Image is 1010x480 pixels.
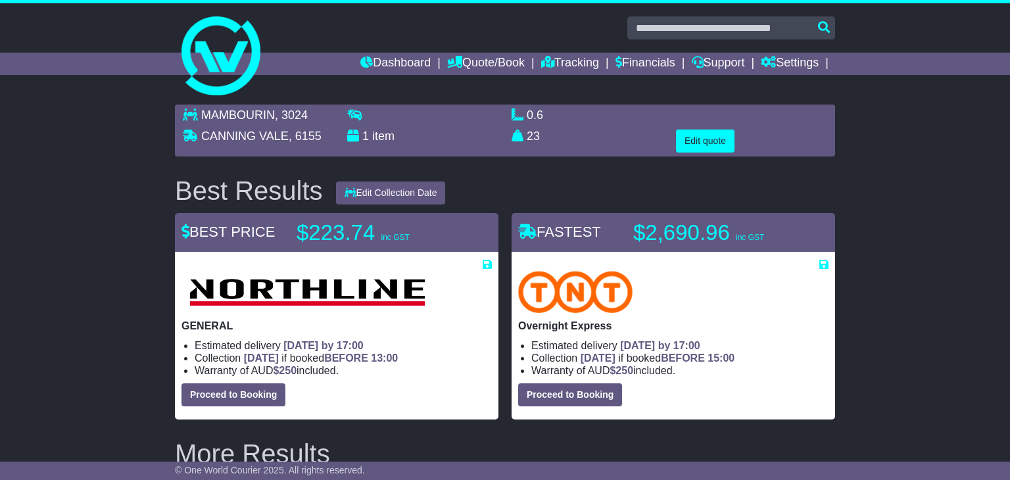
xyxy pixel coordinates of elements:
span: 250 [279,365,297,376]
h2: More Results [175,439,835,468]
a: Dashboard [360,53,431,75]
span: if booked [581,352,734,364]
li: Warranty of AUD included. [531,364,829,377]
span: CANNING VALE [201,130,289,143]
span: BEFORE [324,352,368,364]
a: Tracking [541,53,599,75]
span: [DATE] by 17:00 [283,340,364,351]
span: BEFORE [661,352,705,364]
p: GENERAL [181,320,492,332]
a: Support [692,53,745,75]
span: 250 [615,365,633,376]
span: FASTEST [518,224,601,240]
li: Collection [195,352,492,364]
span: inc GST [381,233,409,242]
button: Edit Collection Date [336,181,446,204]
span: $ [610,365,633,376]
span: © One World Courier 2025. All rights reserved. [175,465,365,475]
li: Estimated delivery [531,339,829,352]
span: 15:00 [708,352,734,364]
span: MAMBOURIN [201,108,275,122]
div: Best Results [168,176,329,205]
p: $223.74 [297,220,461,246]
li: Collection [531,352,829,364]
li: Warranty of AUD included. [195,364,492,377]
span: 13:00 [371,352,398,364]
span: [DATE] [581,352,615,364]
span: item [372,130,395,143]
span: BEST PRICE [181,224,275,240]
img: TNT Domestic: Overnight Express [518,271,633,313]
button: Proceed to Booking [181,383,285,406]
img: Northline Distribution: GENERAL [181,271,432,313]
button: Proceed to Booking [518,383,622,406]
span: 1 [362,130,369,143]
span: 23 [527,130,540,143]
span: if booked [244,352,398,364]
p: Overnight Express [518,320,829,332]
li: Estimated delivery [195,339,492,352]
a: Financials [615,53,675,75]
a: Quote/Book [447,53,525,75]
p: $2,690.96 [633,220,798,246]
span: [DATE] [244,352,279,364]
span: , 6155 [289,130,322,143]
span: [DATE] by 17:00 [620,340,700,351]
span: inc GST [736,233,764,242]
a: Settings [761,53,819,75]
span: 0.6 [527,108,543,122]
span: $ [273,365,297,376]
span: , 3024 [275,108,308,122]
button: Edit quote [676,130,734,153]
